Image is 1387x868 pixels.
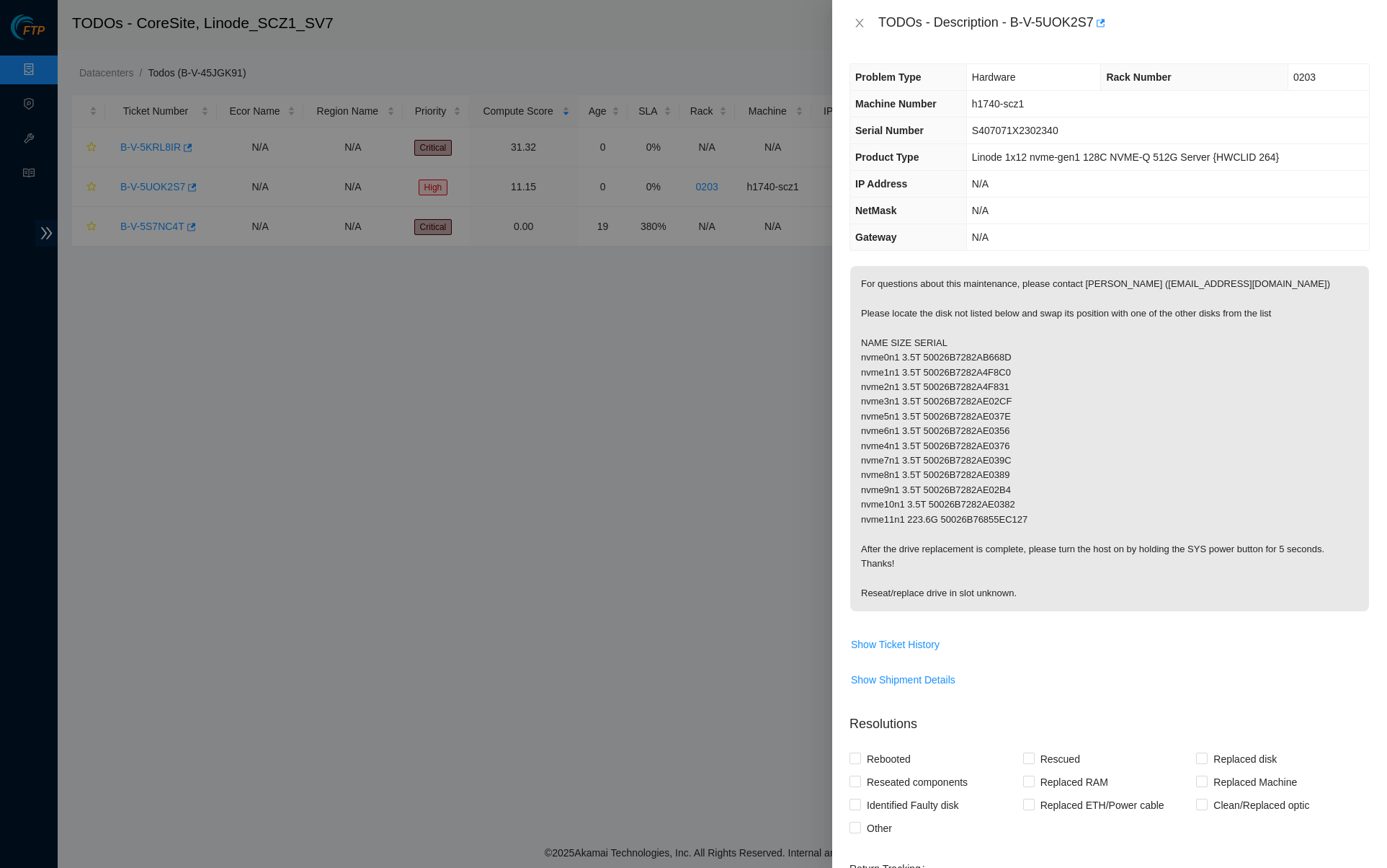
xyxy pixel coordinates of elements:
[1035,794,1170,817] span: Replaced ETH/Power cable
[855,231,897,243] span: Gateway
[1208,794,1315,817] span: Clean/Replaced optic
[972,98,1024,110] span: h1740-scz1
[849,17,870,30] button: Close
[1208,748,1283,771] span: Replaced disk
[878,12,1370,35] div: TODOs - Description - B-V-5UOK2S7
[850,633,940,656] button: Show Ticket History
[972,205,989,216] span: N/A
[855,205,897,216] span: NetMask
[861,817,898,840] span: Other
[972,151,1279,163] span: Linode 1x12 nvme-gen1 128C NVME-Q 512G Server {HWCLID 264}
[855,125,924,136] span: Serial Number
[1293,71,1316,83] span: 0203
[1035,771,1114,794] span: Replaced RAM
[854,17,865,29] span: close
[855,98,937,110] span: Machine Number
[972,178,989,190] span: N/A
[851,637,940,652] span: Show Ticket History
[855,178,907,190] span: IP Address
[861,748,917,771] span: Rebooted
[1208,771,1303,794] span: Replaced Machine
[1106,71,1171,83] span: Rack Number
[855,151,919,163] span: Product Type
[850,668,956,691] button: Show Shipment Details
[850,266,1369,611] p: For questions about this maintenance, please contact [PERSON_NAME] ([EMAIL_ADDRESS][DOMAIN_NAME])...
[849,703,1370,734] p: Resolutions
[861,771,973,794] span: Reseated components
[851,672,955,688] span: Show Shipment Details
[972,71,1016,83] span: Hardware
[855,71,922,83] span: Problem Type
[1035,748,1086,771] span: Rescued
[972,231,989,243] span: N/A
[972,125,1058,136] span: S407071X2302340
[861,794,965,817] span: Identified Faulty disk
